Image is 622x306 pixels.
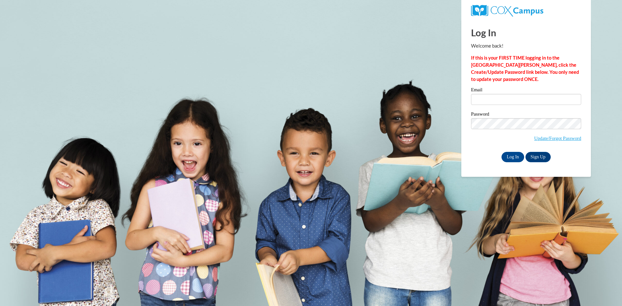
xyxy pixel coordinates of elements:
[471,5,543,17] img: COX Campus
[471,26,581,39] h1: Log In
[471,55,579,82] strong: If this is your FIRST TIME logging in to the [GEOGRAPHIC_DATA][PERSON_NAME], click the Create/Upd...
[471,112,581,118] label: Password
[471,87,581,94] label: Email
[534,136,581,141] a: Update/Forgot Password
[501,152,524,162] input: Log In
[471,42,581,50] p: Welcome back!
[471,7,543,13] a: COX Campus
[525,152,551,162] a: Sign Up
